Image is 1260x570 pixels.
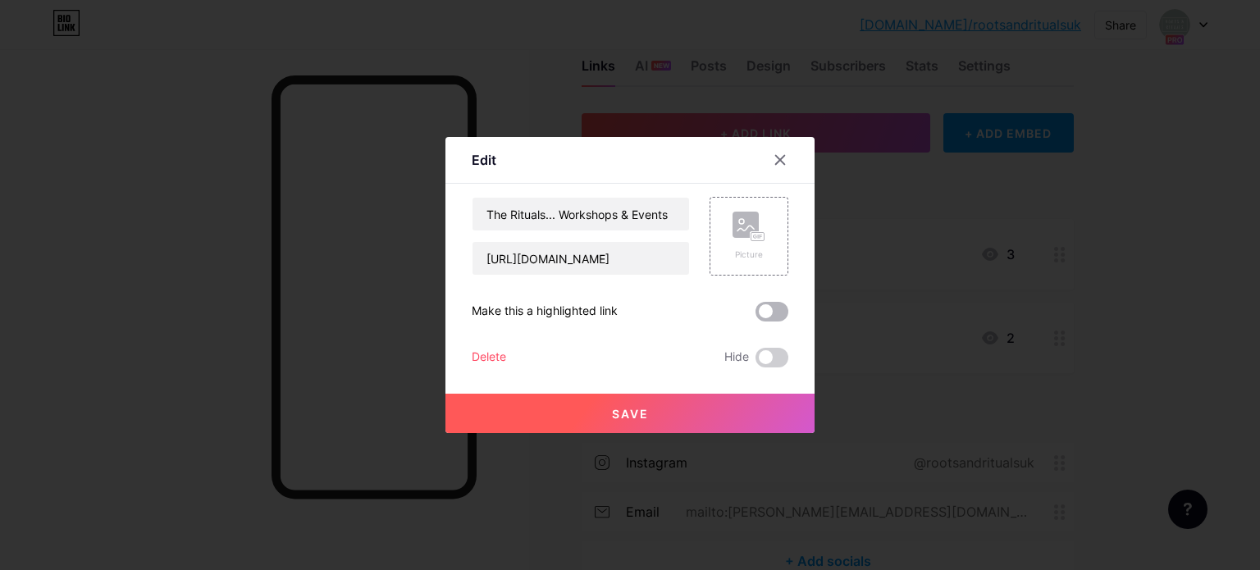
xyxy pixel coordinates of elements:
div: Edit [472,150,496,170]
span: Hide [724,348,749,367]
input: URL [472,242,689,275]
span: Save [612,407,649,421]
input: Title [472,198,689,230]
button: Save [445,394,815,433]
div: Picture [733,249,765,261]
div: Delete [472,348,506,367]
div: Make this a highlighted link [472,302,618,321]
